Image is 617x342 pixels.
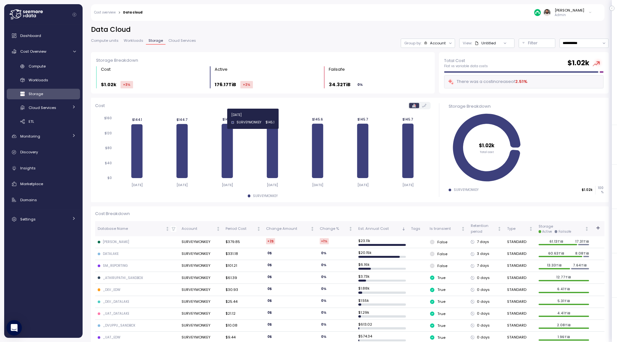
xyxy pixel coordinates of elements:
[7,162,80,175] a: Insights
[505,284,536,296] td: STANDARD
[168,39,196,42] span: Cloud Services
[444,58,488,64] p: Total Cost
[7,75,80,85] a: Workloads
[223,284,264,296] td: $30.93
[101,66,111,73] div: Cost
[223,236,264,248] td: $379.85
[348,227,353,231] div: Not sorted
[329,66,345,73] div: Failsafe
[103,300,129,304] div: _DEV_DATALAKE
[471,263,502,269] div: 7 days
[475,40,496,46] div: Untitled
[411,226,425,232] div: Tags
[104,116,112,121] tspan: $160
[118,11,121,15] div: >
[215,66,228,73] div: Active
[539,286,589,292] p: 6.41TiB
[555,8,584,13] div: [PERSON_NAME]
[571,263,589,268] p: 7.64TiB
[539,322,589,328] p: 2.08TiB
[182,226,215,232] div: Account
[91,39,119,42] span: Compute units
[256,227,261,231] div: Not sorted
[479,142,495,149] tspan: $1.02k
[101,81,116,88] p: $1.02k
[468,221,504,236] th: RetentionperiodNot sorted
[542,230,552,234] div: Active
[223,260,264,272] td: $101.21
[176,118,188,122] tspan: $144.7
[7,29,80,42] a: Dashboard
[437,263,447,268] p: False
[226,226,255,232] div: Period Cost
[471,251,502,257] div: 3 days
[222,183,233,187] tspan: [DATE]
[20,49,46,54] span: Cost Overview
[131,183,143,187] tspan: [DATE]
[223,272,264,284] td: $61.39
[539,251,574,256] p: 60.63TiB
[20,197,37,203] span: Domains
[310,227,315,231] div: Not sorted
[471,275,502,281] div: 0 days
[123,11,142,14] div: Data cloud
[29,105,56,110] span: Cloud Services
[480,150,494,154] tspan: Total cost
[539,298,589,303] p: 5.31TiB
[355,221,408,236] th: Est. Annual CostSorted descending
[505,221,536,236] th: TypeNot sorted
[529,227,533,231] div: Not sorted
[103,335,121,340] div: _UAT_EDW
[179,248,223,260] td: SURVEYMONKEY
[471,299,502,305] div: 0 days
[179,236,223,248] td: SURVEYMONKEY
[98,226,165,232] div: Database Name
[223,221,264,236] th: Period CostNot sorted
[582,188,593,192] p: $1.02k
[266,310,273,316] div: 0 $
[103,323,135,328] div: _DVUPPU_SANDBOX
[20,149,38,155] span: Discovery
[29,64,46,69] span: Compute
[7,177,80,190] a: Marketplace
[355,272,408,284] td: $ 3.73k
[266,298,273,304] div: 0 $
[471,239,502,245] div: 7 days
[94,11,116,14] a: Cost overview
[320,298,328,304] div: 0 %
[105,146,112,150] tspan: $80
[437,335,445,340] p: True
[20,181,43,186] span: Marketplace
[437,239,447,245] p: False
[539,334,589,339] p: 1.96TiB
[585,227,589,231] div: Not sorted
[355,296,408,308] td: $ 1.55k
[528,40,538,46] p: Filter
[568,59,589,68] h2: $ 1.02k
[95,221,179,236] th: Database NameNot sorted
[329,81,351,88] p: 34.32TiB
[437,311,445,316] p: True
[461,227,465,231] div: Not sorted
[463,40,472,46] p: View:
[448,78,528,85] div: There was a cost increase of
[471,323,502,328] div: 0 days
[505,248,536,260] td: STANDARD
[437,287,445,292] p: True
[505,308,536,320] td: STANDARD
[7,130,80,143] a: Monitoring
[266,334,273,340] div: 0 $
[454,188,478,192] div: SURVEYMONKEY
[320,262,328,268] div: 0 %
[103,288,121,292] div: _DEV_EDW
[20,134,40,139] span: Monitoring
[103,264,128,268] div: SM_REPORTING
[179,284,223,296] td: SURVEYMONKEY
[471,335,502,340] div: 0 days
[7,89,80,99] a: Storage
[505,296,536,308] td: STANDARD
[357,183,368,187] tspan: [DATE]
[70,12,78,17] button: Collapse navigation
[104,131,112,135] tspan: $120
[20,217,36,222] span: Settings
